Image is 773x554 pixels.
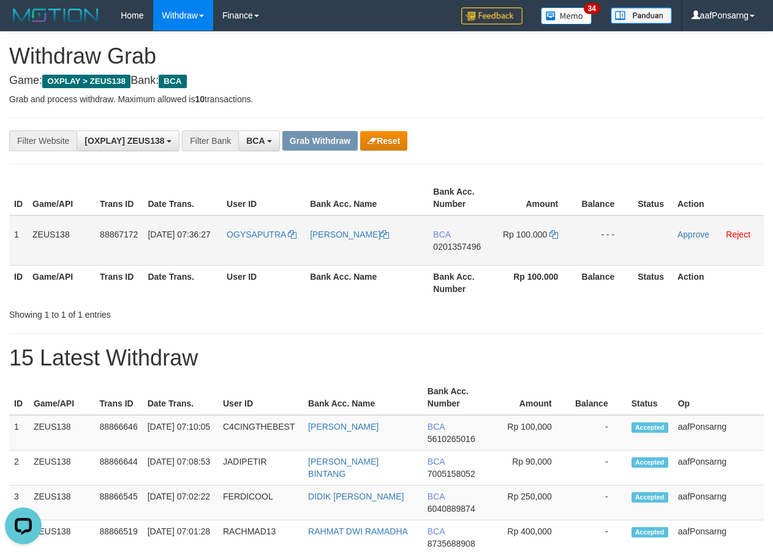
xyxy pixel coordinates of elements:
th: Status [627,380,673,415]
td: ZEUS138 [29,451,95,485]
td: JADIPETIR [218,451,303,485]
td: ZEUS138 [29,415,95,451]
th: Trans ID [95,265,143,300]
span: [DATE] 07:36:27 [148,230,210,239]
h4: Game: Bank: [9,75,764,87]
td: ZEUS138 [29,485,95,520]
span: Copy 8735688908 to clipboard [428,539,475,548]
th: Game/API [29,380,95,415]
th: ID [9,181,28,215]
a: [PERSON_NAME] BINTANG [308,457,379,479]
th: Bank Acc. Name [305,181,428,215]
h1: Withdraw Grab [9,44,764,69]
th: Amount [490,380,570,415]
th: Action [673,265,764,300]
span: OGYSAPUTRA [227,230,285,239]
td: 88866646 [94,415,142,451]
span: Copy 6040889874 to clipboard [428,504,475,514]
div: Filter Website [9,130,77,151]
a: Approve [677,230,709,239]
span: Rp 100.000 [503,230,547,239]
button: [OXPLAY] ZEUS138 [77,130,179,151]
td: 1 [9,215,28,266]
th: Balance [570,380,627,415]
th: Bank Acc. Number [428,181,497,215]
span: Accepted [632,492,668,503]
a: [PERSON_NAME] [308,422,379,432]
span: BCA [428,492,445,501]
th: Bank Acc. Number [423,380,490,415]
th: Action [673,181,764,215]
th: Date Trans. [143,181,222,215]
td: - [570,451,627,485]
button: Open LiveChat chat widget [5,5,42,42]
th: Bank Acc. Number [428,265,497,300]
th: Date Trans. [143,380,218,415]
td: [DATE] 07:08:53 [143,451,218,485]
th: Op [673,380,764,415]
span: OXPLAY > ZEUS138 [42,75,130,88]
span: Copy 7005158052 to clipboard [428,469,475,479]
img: MOTION_logo.png [9,6,102,24]
img: Feedback.jpg [461,7,522,24]
td: FERDICOOL [218,485,303,520]
span: BCA [159,75,186,88]
span: BCA [246,136,265,146]
span: BCA [428,457,445,466]
th: Trans ID [94,380,142,415]
td: 2 [9,451,29,485]
button: Reset [360,131,407,151]
span: Copy 0201357496 to clipboard [433,242,481,252]
a: RAHMAT DWI RAMADHA [308,526,408,536]
th: Balance [576,265,633,300]
td: - [570,415,627,451]
img: panduan.png [611,7,672,24]
td: 3 [9,485,29,520]
td: aafPonsarng [673,451,764,485]
th: User ID [222,265,305,300]
th: ID [9,265,28,300]
button: BCA [238,130,280,151]
a: Copy 100000 to clipboard [549,230,558,239]
span: Accepted [632,457,668,468]
th: Bank Acc. Name [305,265,428,300]
td: aafPonsarng [673,485,764,520]
span: [OXPLAY] ZEUS138 [85,136,164,146]
span: 34 [584,3,600,14]
div: Showing 1 to 1 of 1 entries [9,304,313,321]
th: Rp 100.000 [497,265,577,300]
h1: 15 Latest Withdraw [9,346,764,370]
span: BCA [428,422,445,432]
td: 88866545 [94,485,142,520]
th: Amount [497,181,577,215]
strong: 10 [195,94,205,104]
div: Filter Bank [182,130,238,151]
th: User ID [222,181,305,215]
button: Grab Withdraw [282,131,358,151]
td: 88866644 [94,451,142,485]
p: Grab and process withdraw. Maximum allowed is transactions. [9,93,764,105]
td: - [570,485,627,520]
th: Status [633,181,673,215]
td: aafPonsarng [673,415,764,451]
th: Balance [576,181,633,215]
span: Copy 5610265016 to clipboard [428,434,475,444]
a: [PERSON_NAME] [310,230,389,239]
td: - - - [576,215,633,266]
span: Accepted [632,422,668,433]
a: Reject [726,230,750,239]
td: 1 [9,415,29,451]
span: BCA [428,526,445,536]
span: 88867172 [100,230,138,239]
td: ZEUS138 [28,215,95,266]
th: ID [9,380,29,415]
td: Rp 90,000 [490,451,570,485]
th: Bank Acc. Name [303,380,423,415]
th: Date Trans. [143,265,222,300]
th: User ID [218,380,303,415]
td: [DATE] 07:02:22 [143,485,218,520]
th: Trans ID [95,181,143,215]
td: Rp 250,000 [490,485,570,520]
td: [DATE] 07:10:05 [143,415,218,451]
a: DIDIK [PERSON_NAME] [308,492,404,501]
